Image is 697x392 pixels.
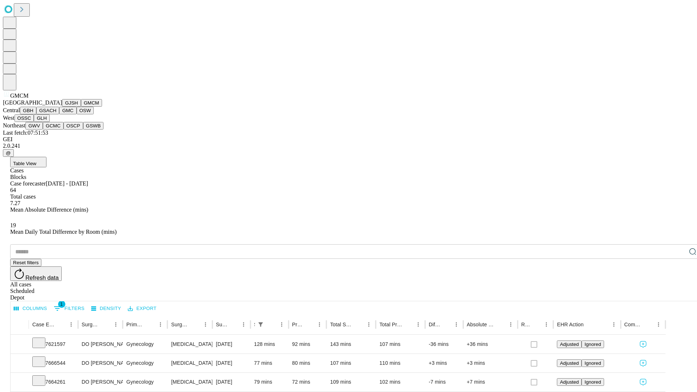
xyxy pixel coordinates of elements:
span: 19 [10,222,16,228]
span: [DATE] - [DATE] [46,180,88,187]
div: 110 mins [379,354,421,372]
div: 77 mins [254,354,285,372]
button: GJSH [62,99,81,107]
button: @ [3,149,14,157]
div: 72 mins [292,373,323,391]
div: 107 mins [379,335,421,354]
button: Menu [541,319,551,330]
button: GSWB [83,122,104,130]
div: Gynecology [126,335,164,354]
button: Menu [239,319,249,330]
button: GSACH [36,107,59,114]
button: Sort [496,319,506,330]
button: Expand [14,338,25,351]
button: OSW [77,107,94,114]
button: Menu [364,319,374,330]
button: OSSC [15,114,34,122]
div: 2.0.241 [3,143,694,149]
button: Expand [14,376,25,389]
button: GLH [34,114,49,122]
div: DO [PERSON_NAME] [PERSON_NAME] Do [82,354,119,372]
div: Resolved in EHR [521,322,531,327]
div: DO [PERSON_NAME] [PERSON_NAME] Do [82,335,119,354]
button: Ignored [582,378,604,386]
button: Reset filters [10,259,41,266]
div: +36 mins [467,335,514,354]
span: Adjusted [560,342,579,347]
span: Table View [13,161,36,166]
div: Surgery Name [171,322,189,327]
div: Case Epic Id [32,322,55,327]
button: Menu [277,319,287,330]
span: Ignored [584,379,601,385]
span: GMCM [10,93,29,99]
div: Gynecology [126,373,164,391]
span: Adjusted [560,360,579,366]
button: GMCM [81,99,102,107]
div: 107 mins [330,354,372,372]
div: 7664261 [32,373,74,391]
div: Total Predicted Duration [379,322,402,327]
button: Sort [304,319,314,330]
button: Sort [354,319,364,330]
span: Total cases [10,193,36,200]
div: Surgery Date [216,322,228,327]
span: 64 [10,187,16,193]
div: Total Scheduled Duration [330,322,353,327]
span: 1 [58,301,65,308]
button: Show filters [256,319,266,330]
button: Menu [66,319,76,330]
button: Sort [403,319,413,330]
div: 92 mins [292,335,323,354]
button: Sort [266,319,277,330]
button: Menu [451,319,461,330]
span: @ [6,150,11,156]
button: Sort [56,319,66,330]
button: Show filters [52,303,86,314]
div: 109 mins [330,373,372,391]
button: OSCP [64,122,83,130]
div: 7666544 [32,354,74,372]
div: Comments [624,322,643,327]
span: Northeast [3,122,25,128]
button: Menu [155,319,166,330]
span: Mean Daily Total Difference by Room (mins) [10,229,117,235]
button: Sort [441,319,451,330]
button: Density [89,303,123,314]
span: Central [3,107,20,113]
button: Export [126,303,158,314]
button: Table View [10,157,46,167]
button: Menu [200,319,211,330]
button: Expand [14,357,25,370]
button: Menu [506,319,516,330]
div: [DATE] [216,373,247,391]
div: 128 mins [254,335,285,354]
div: 80 mins [292,354,323,372]
div: -7 mins [429,373,460,391]
button: Ignored [582,359,604,367]
button: Menu [314,319,325,330]
div: 7621597 [32,335,74,354]
button: Adjusted [557,359,582,367]
div: +3 mins [429,354,460,372]
span: Case forecaster [10,180,46,187]
button: Refresh data [10,266,62,281]
div: 1 active filter [256,319,266,330]
button: Menu [413,319,423,330]
span: Ignored [584,360,601,366]
span: 7.27 [10,200,20,206]
button: Sort [228,319,239,330]
span: West [3,115,15,121]
button: Sort [531,319,541,330]
div: Surgeon Name [82,322,100,327]
div: Predicted In Room Duration [292,322,304,327]
button: GCMC [43,122,64,130]
div: Scheduled In Room Duration [254,322,255,327]
div: EHR Action [557,322,583,327]
button: Sort [584,319,595,330]
span: [GEOGRAPHIC_DATA] [3,99,62,106]
div: [DATE] [216,335,247,354]
div: [MEDICAL_DATA] [MEDICAL_DATA] AND OR [MEDICAL_DATA] [171,373,208,391]
button: Ignored [582,340,604,348]
div: [MEDICAL_DATA] DIAGNOSTIC [171,354,208,372]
